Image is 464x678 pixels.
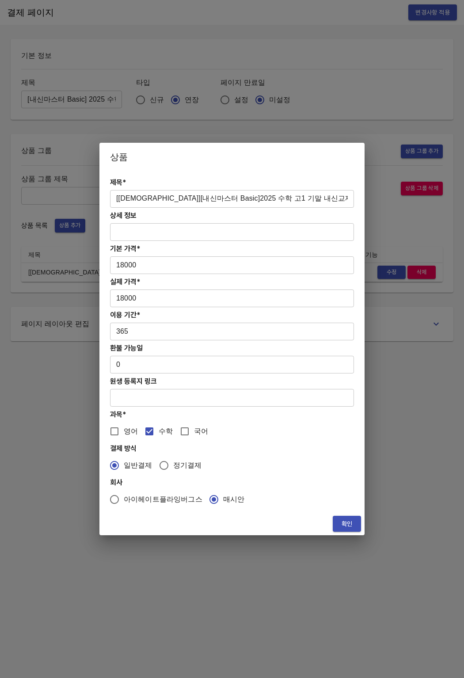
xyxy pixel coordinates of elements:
[333,516,361,532] button: 확인
[110,444,354,453] h4: 결제 방식
[110,311,354,319] h4: 이용 기간*
[110,478,354,487] h4: 회사
[223,494,244,505] span: 매시안
[110,377,354,385] h4: 원생 등록지 링크
[110,278,354,286] h4: 실제 가격*
[159,426,173,437] span: 수학
[124,460,152,471] span: 일반결제
[173,460,202,471] span: 정기결제
[110,244,354,253] h4: 기본 가격*
[110,211,354,220] h4: 상세 정보
[110,344,354,352] h4: 환불 가능일
[194,426,208,437] span: 국어
[110,150,354,164] h2: 상품
[124,494,202,505] span: 아이헤이트플라잉버그스
[124,426,138,437] span: 영어
[340,518,354,529] span: 확인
